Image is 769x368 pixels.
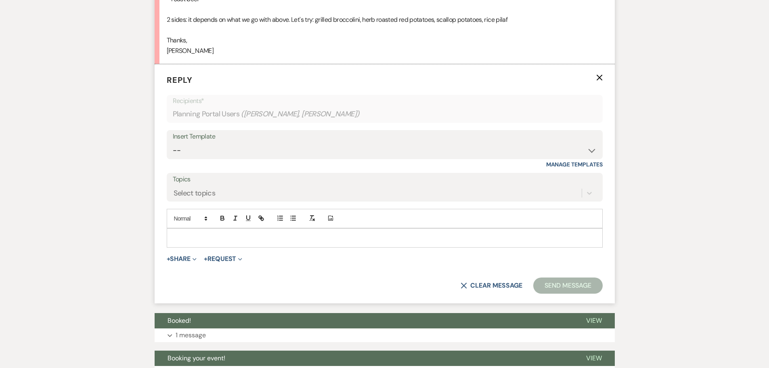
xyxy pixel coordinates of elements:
[168,354,225,362] span: Booking your event!
[461,282,522,289] button: Clear message
[241,109,360,120] span: ( [PERSON_NAME], [PERSON_NAME] )
[155,328,615,342] button: 1 message
[173,131,597,143] div: Insert Template
[546,161,603,168] a: Manage Templates
[586,316,602,325] span: View
[155,313,573,328] button: Booked!
[167,15,603,25] p: 2 sides: it depends on what we go with above. Let's try: grilled broccolini, herb roasted red pot...
[167,256,197,262] button: Share
[586,354,602,362] span: View
[173,96,597,106] p: Recipients*
[173,106,597,122] div: Planning Portal Users
[176,330,206,341] p: 1 message
[173,174,597,185] label: Topics
[167,46,603,56] p: [PERSON_NAME]
[167,256,170,262] span: +
[573,351,615,366] button: View
[155,351,573,366] button: Booking your event!
[167,75,193,85] span: Reply
[204,256,207,262] span: +
[168,316,191,325] span: Booked!
[573,313,615,328] button: View
[167,35,603,46] p: Thanks,
[204,256,242,262] button: Request
[174,187,216,198] div: Select topics
[533,278,602,294] button: Send Message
